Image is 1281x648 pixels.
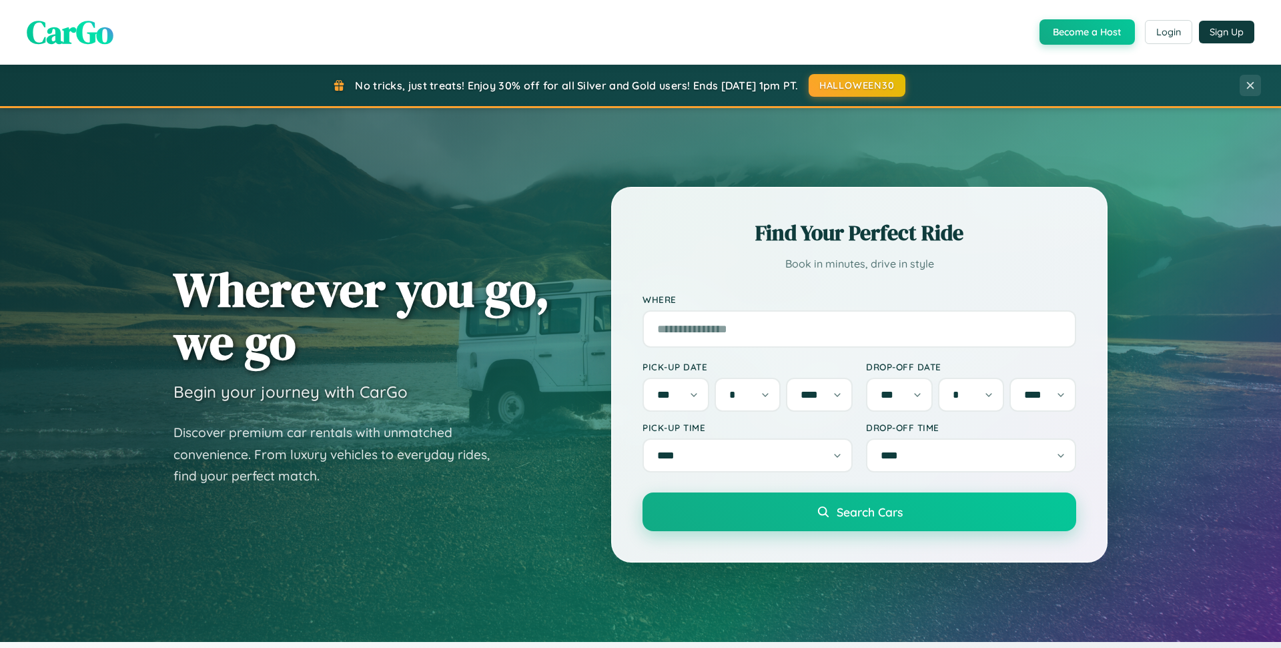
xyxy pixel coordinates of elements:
[173,422,507,487] p: Discover premium car rentals with unmatched convenience. From luxury vehicles to everyday rides, ...
[866,422,1076,433] label: Drop-off Time
[27,10,113,54] span: CarGo
[643,294,1076,305] label: Where
[643,493,1076,531] button: Search Cars
[643,254,1076,274] p: Book in minutes, drive in style
[643,218,1076,248] h2: Find Your Perfect Ride
[809,74,905,97] button: HALLOWEEN30
[866,361,1076,372] label: Drop-off Date
[1039,19,1135,45] button: Become a Host
[1145,20,1192,44] button: Login
[643,422,853,433] label: Pick-up Time
[355,79,798,92] span: No tricks, just treats! Enjoy 30% off for all Silver and Gold users! Ends [DATE] 1pm PT.
[837,505,903,519] span: Search Cars
[643,361,853,372] label: Pick-up Date
[173,382,408,402] h3: Begin your journey with CarGo
[173,263,550,368] h1: Wherever you go, we go
[1199,21,1254,43] button: Sign Up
